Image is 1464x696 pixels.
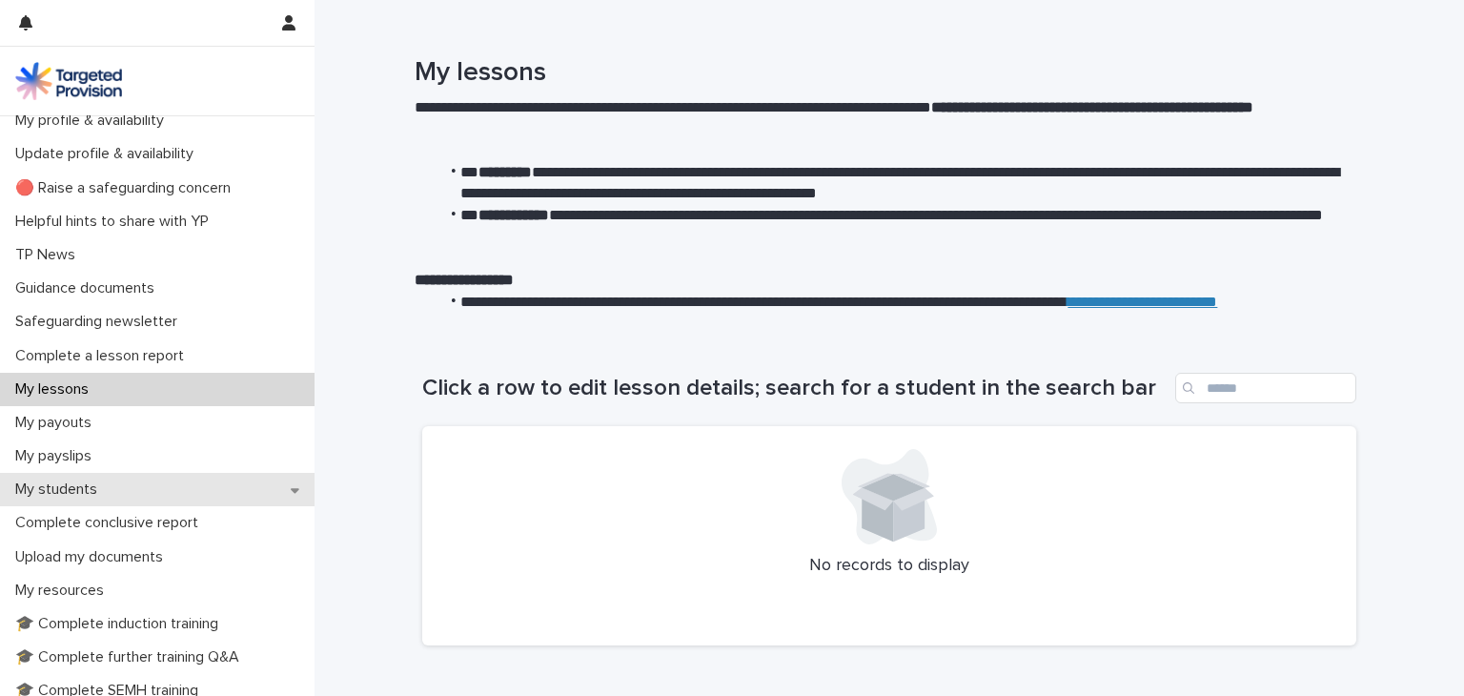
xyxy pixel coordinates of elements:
p: My profile & availability [8,112,179,130]
p: 🎓 Complete further training Q&A [8,648,254,666]
p: My payouts [8,414,107,432]
p: 🔴 Raise a safeguarding concern [8,179,246,197]
p: Complete a lesson report [8,347,199,365]
p: Upload my documents [8,548,178,566]
h1: My lessons [415,57,1349,90]
input: Search [1175,373,1356,403]
p: My students [8,481,112,499]
img: M5nRWzHhSzIhMunXDL62 [15,62,122,100]
p: My payslips [8,447,107,465]
h1: Click a row to edit lesson details; search for a student in the search bar [422,375,1168,402]
p: Complete conclusive report [8,514,213,532]
p: 🎓 Complete induction training [8,615,234,633]
p: Helpful hints to share with YP [8,213,224,231]
p: Guidance documents [8,279,170,297]
p: My resources [8,582,119,600]
p: Safeguarding newsletter [8,313,193,331]
p: No records to display [445,556,1333,577]
p: My lessons [8,380,104,399]
p: TP News [8,246,91,264]
p: Update profile & availability [8,145,209,163]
